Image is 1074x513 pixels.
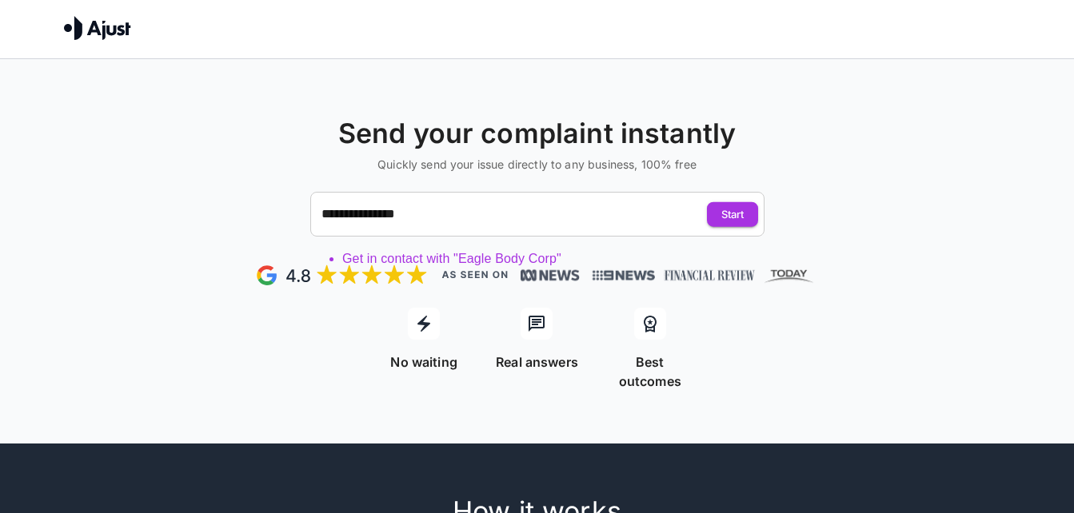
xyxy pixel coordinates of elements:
h6: Quickly send your issue directly to any business, 100% free [6,157,1068,173]
h4: Send your complaint instantly [6,117,1068,150]
li: Get in contact with "Eagle Body Corp" [342,249,765,268]
p: No waiting [390,352,457,372]
p: Best outcomes [603,352,697,391]
p: Real answers [496,352,578,372]
button: Start [707,202,758,227]
img: Ajust [64,16,131,40]
img: Google Review - 5 stars [255,262,429,288]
